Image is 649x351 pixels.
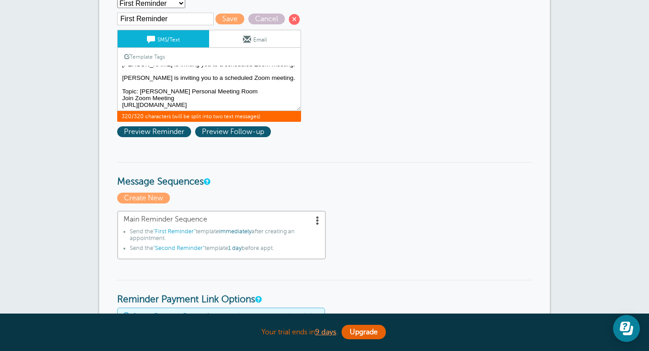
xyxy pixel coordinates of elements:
[123,215,320,224] span: Main Reminder Sequence
[117,128,195,136] a: Preview Reminder
[133,312,312,319] span: to receive payments or deposits!
[195,126,271,137] span: Preview Follow-up
[219,228,251,235] span: immediately
[248,14,285,24] span: Cancel
[342,325,386,339] a: Upgrade
[118,48,172,65] a: Template Tags
[228,245,242,251] span: 1 day
[117,194,172,202] a: Create New
[209,30,301,47] a: Email
[255,296,261,302] a: These settings apply to all templates. Automatically add a payment link to your reminders if an a...
[204,179,209,185] a: Message Sequences allow you to setup multiple reminder schedules that can use different Message T...
[117,193,170,203] span: Create New
[117,13,214,25] input: Template Name
[133,312,217,319] a: Set up Payment Processing
[117,280,532,305] h3: Reminder Payment Link Options
[215,14,244,24] span: Save
[99,323,550,342] div: Your trial ends in .
[130,245,320,255] li: Send the template before appt.
[130,228,320,245] li: Send the template after creating an appointment.
[248,15,289,23] a: Cancel
[117,162,532,188] h3: Message Sequences
[215,15,248,23] a: Save
[117,111,301,122] span: 320/320 characters (will be split into two text messages)
[195,128,273,136] a: Preview Follow-up
[117,211,326,259] a: Main Reminder Sequence Send the"First Reminder"templateimmediatelyafter creating an appointment.S...
[315,328,336,336] a: 9 days
[153,245,205,251] span: "Second Reminder"
[613,315,640,342] iframe: Resource center
[153,228,196,235] span: "First Reminder"
[118,30,209,47] a: SMS/Text
[117,126,191,137] span: Preview Reminder
[117,66,301,111] textarea: Hi {{First Name}}, your appointment with [PERSON_NAME] has been scheduled for {{Time}} on {{Date}...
